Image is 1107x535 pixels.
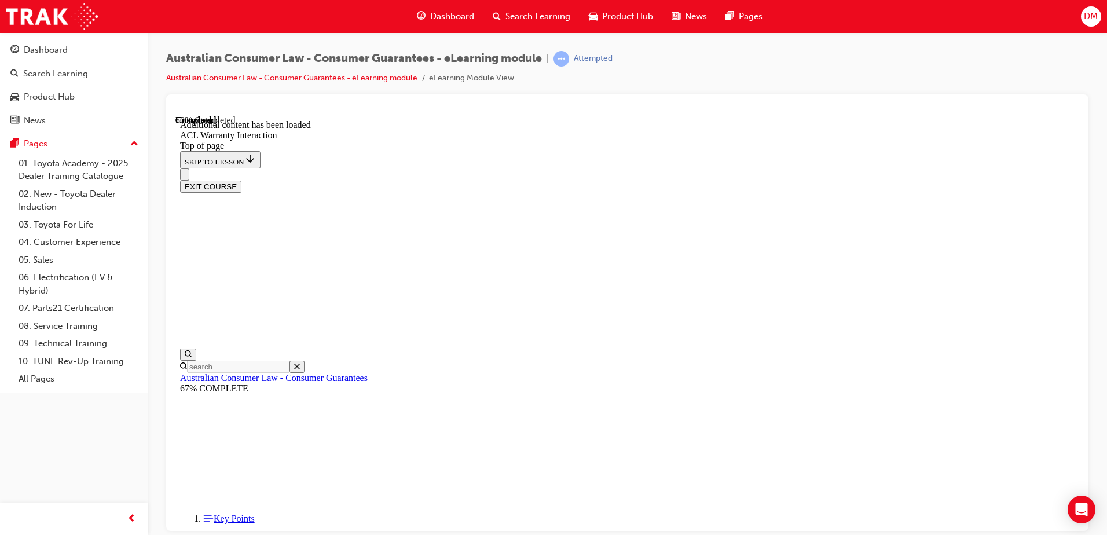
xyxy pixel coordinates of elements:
[574,53,613,64] div: Attempted
[716,5,772,28] a: pages-iconPages
[739,10,763,23] span: Pages
[5,233,21,245] button: Open search menu
[580,5,662,28] a: car-iconProduct Hub
[5,53,14,65] button: Close navigation menu
[5,37,143,133] button: DashboardSearch LearningProduct HubNews
[14,370,143,388] a: All Pages
[5,110,143,131] a: News
[553,51,569,67] span: learningRecordVerb_ATTEMPT-icon
[429,72,514,85] li: eLearning Module View
[685,10,707,23] span: News
[23,67,88,80] div: Search Learning
[24,90,75,104] div: Product Hub
[114,245,129,258] button: Close search menu
[166,52,542,65] span: Australian Consumer Law - Consumer Guarantees - eLearning module
[5,15,899,25] div: ACL Warranty Interaction
[10,139,19,149] span: pages-icon
[1068,496,1095,523] div: Open Intercom Messenger
[14,185,143,216] a: 02. New - Toyota Dealer Induction
[10,69,19,79] span: search-icon
[166,73,417,83] a: Australian Consumer Law - Consumer Guarantees - eLearning module
[14,216,143,234] a: 03. Toyota For Life
[14,317,143,335] a: 08. Service Training
[24,114,46,127] div: News
[5,39,143,61] a: Dashboard
[5,133,143,155] button: Pages
[14,269,143,299] a: 06. Electrification (EV & Hybrid)
[725,9,734,24] span: pages-icon
[408,5,483,28] a: guage-iconDashboard
[10,116,19,126] span: news-icon
[130,137,138,152] span: up-icon
[5,86,143,108] a: Product Hub
[493,9,501,24] span: search-icon
[589,9,598,24] span: car-icon
[417,9,426,24] span: guage-icon
[12,245,114,258] input: Search
[14,353,143,371] a: 10. TUNE Rev-Up Training
[14,335,143,353] a: 09. Technical Training
[1081,6,1101,27] button: DM
[9,42,80,51] span: SKIP TO LESSON
[5,25,899,36] div: Top of page
[505,10,570,23] span: Search Learning
[662,5,716,28] a: news-iconNews
[5,5,899,15] div: Additional content has been loaded
[602,10,653,23] span: Product Hub
[5,63,143,85] a: Search Learning
[5,258,192,267] a: Australian Consumer Law - Consumer Guarantees
[5,36,85,53] button: SKIP TO LESSON
[127,512,136,526] span: prev-icon
[483,5,580,28] a: search-iconSearch Learning
[1084,10,1098,23] span: DM
[5,268,899,279] div: 67% COMPLETE
[10,45,19,56] span: guage-icon
[14,299,143,317] a: 07. Parts21 Certification
[24,137,47,151] div: Pages
[547,52,549,65] span: |
[672,9,680,24] span: news-icon
[430,10,474,23] span: Dashboard
[14,233,143,251] a: 04. Customer Experience
[10,92,19,102] span: car-icon
[14,155,143,185] a: 01. Toyota Academy - 2025 Dealer Training Catalogue
[24,43,68,57] div: Dashboard
[5,65,66,78] button: EXIT COURSE
[6,3,98,30] img: Trak
[14,251,143,269] a: 05. Sales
